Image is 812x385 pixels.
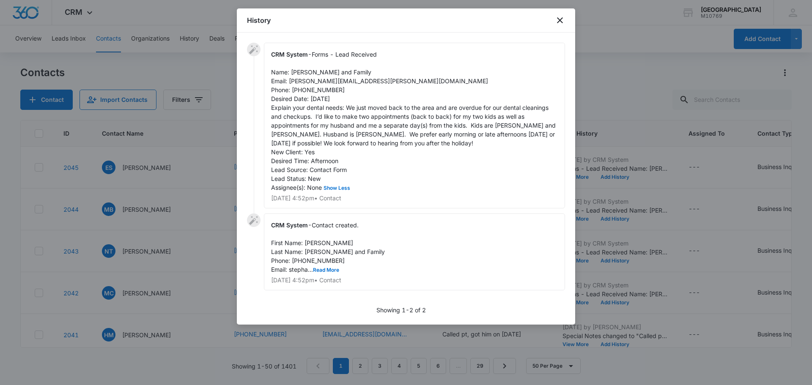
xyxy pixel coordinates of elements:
[247,15,271,25] h1: History
[313,268,339,273] button: Read More
[271,277,558,283] p: [DATE] 4:52pm • Contact
[271,221,308,229] span: CRM System
[322,186,352,191] button: Show Less
[271,195,558,201] p: [DATE] 4:52pm • Contact
[264,213,565,290] div: -
[376,306,426,314] p: Showing 1-2 of 2
[264,43,565,208] div: -
[271,221,385,273] span: Contact created. First Name: [PERSON_NAME] Last Name: [PERSON_NAME] and Family Phone: [PHONE_NUMB...
[271,51,308,58] span: CRM System
[555,15,565,25] button: close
